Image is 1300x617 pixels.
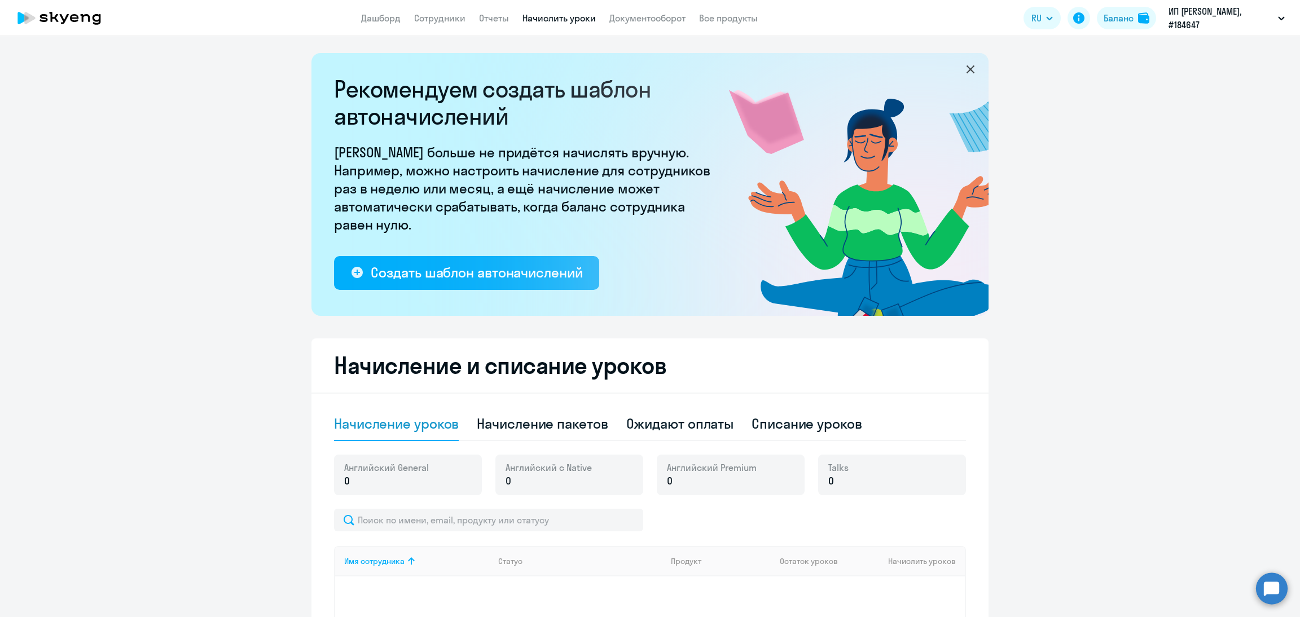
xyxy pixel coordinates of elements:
[344,474,350,488] span: 0
[1169,5,1273,32] p: ИП [PERSON_NAME], #184647
[780,556,850,566] div: Остаток уроков
[671,556,701,566] div: Продукт
[334,509,643,531] input: Поиск по имени, email, продукту или статусу
[780,556,838,566] span: Остаток уроков
[522,12,596,24] a: Начислить уроки
[344,461,429,474] span: Английский General
[828,474,834,488] span: 0
[334,415,459,433] div: Начисление уроков
[506,474,511,488] span: 0
[667,461,757,474] span: Английский Premium
[1097,7,1156,29] button: Балансbalance
[1031,11,1042,25] span: RU
[626,415,734,433] div: Ожидают оплаты
[477,415,608,433] div: Начисление пакетов
[498,556,522,566] div: Статус
[752,415,862,433] div: Списание уроков
[334,256,599,290] button: Создать шаблон автоначислений
[334,76,718,130] h2: Рекомендуем создать шаблон автоначислений
[828,461,849,474] span: Talks
[334,143,718,233] p: [PERSON_NAME] больше не придётся начислять вручную. Например, можно настроить начисление для сотр...
[344,556,489,566] div: Имя сотрудника
[371,263,582,281] div: Создать шаблон автоначислений
[671,556,771,566] div: Продукт
[344,556,405,566] div: Имя сотрудника
[1138,12,1149,24] img: balance
[334,352,966,379] h2: Начисление и списание уроков
[414,12,465,24] a: Сотрудники
[667,474,673,488] span: 0
[498,556,662,566] div: Статус
[699,12,758,24] a: Все продукты
[506,461,592,474] span: Английский с Native
[1024,7,1061,29] button: RU
[850,546,965,576] th: Начислить уроков
[479,12,509,24] a: Отчеты
[361,12,401,24] a: Дашборд
[1163,5,1290,32] button: ИП [PERSON_NAME], #184647
[1104,11,1134,25] div: Баланс
[609,12,686,24] a: Документооборот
